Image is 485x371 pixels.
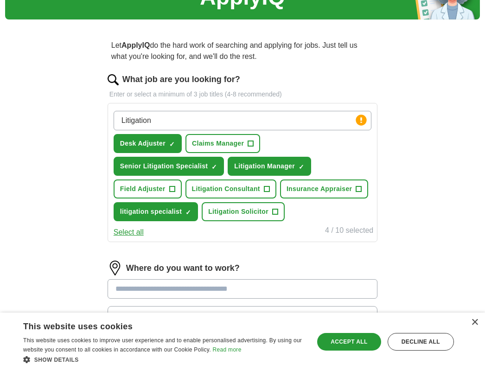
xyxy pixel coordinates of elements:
[325,225,373,238] div: 4 / 10 selected
[213,346,242,353] a: Read more, opens a new window
[120,161,208,171] span: Senior Litigation Specialist
[169,141,175,148] span: ✓
[471,319,478,326] div: Close
[185,134,260,153] button: Claims Manager
[114,157,224,176] button: Senior Litigation Specialist✓
[108,36,377,66] p: Let do the hard work of searching and applying for jobs. Just tell us what you're looking for, an...
[114,202,198,221] button: litigation specialist✓
[388,333,454,351] div: Decline all
[108,90,377,99] p: Enter or select a minimum of 3 job titles (4-8 recommended)
[120,184,166,194] span: Field Adjuster
[23,355,305,364] div: Show details
[122,73,240,86] label: What job are you looking for?
[114,179,182,198] button: Field Adjuster
[192,139,244,148] span: Claims Manager
[299,163,304,171] span: ✓
[208,207,268,217] span: Litigation Solicitor
[192,184,260,194] span: Litigation Consultant
[108,306,377,326] button: 25 mile radius
[114,111,371,130] input: Type a job title and press enter
[120,207,182,217] span: litigation specialist
[287,184,352,194] span: Insurance Appraiser
[185,179,276,198] button: Litigation Consultant
[280,179,369,198] button: Insurance Appraiser
[114,134,182,153] button: Desk Adjuster✓
[108,261,122,275] img: location.png
[23,318,282,332] div: This website uses cookies
[185,209,191,216] span: ✓
[23,337,302,353] span: This website uses cookies to improve user experience and to enable personalised advertising. By u...
[228,157,311,176] button: Litigation Manager✓
[121,41,150,49] strong: ApplyIQ
[114,227,144,238] button: Select all
[34,357,79,363] span: Show details
[317,333,381,351] div: Accept all
[115,310,162,321] span: 25 mile radius
[234,161,295,171] span: Litigation Manager
[126,262,240,275] label: Where do you want to work?
[120,139,166,148] span: Desk Adjuster
[108,74,119,85] img: search.png
[202,202,285,221] button: Litigation Solicitor
[211,163,217,171] span: ✓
